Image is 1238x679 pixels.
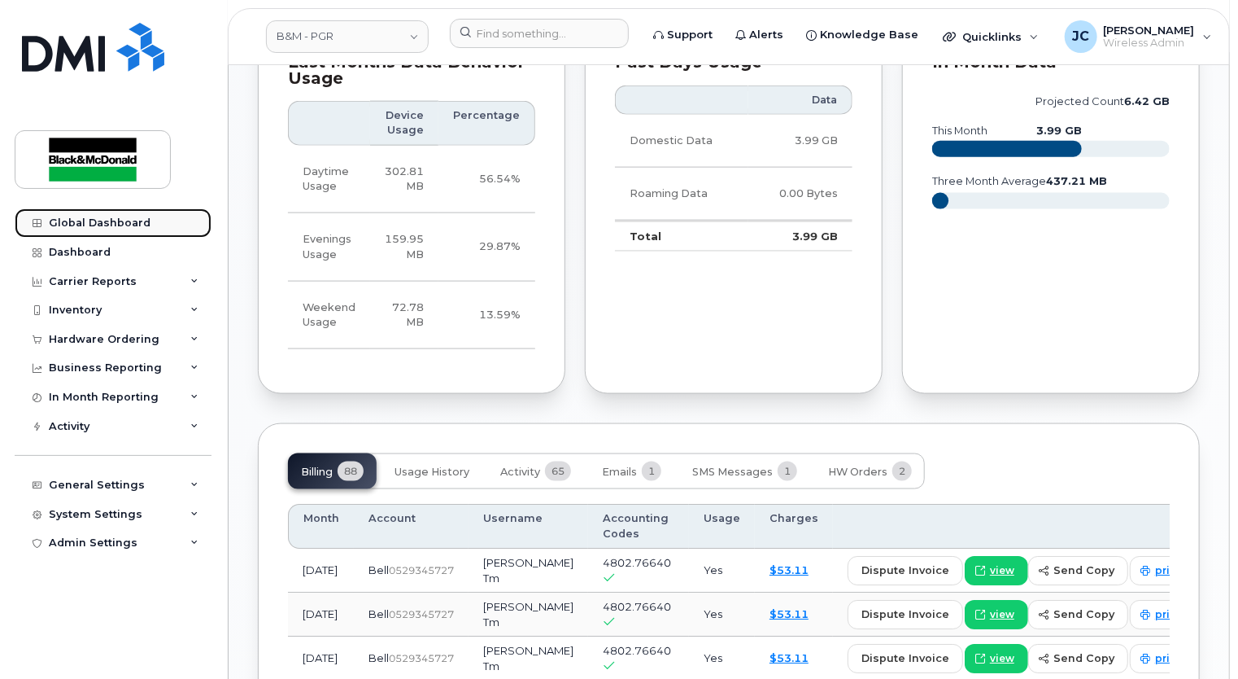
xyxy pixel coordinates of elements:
button: dispute invoice [848,556,963,585]
span: Bell [368,607,389,620]
text: projected count [1035,95,1170,107]
div: Jackie Cox [1053,20,1223,53]
td: Evenings Usage [288,213,370,282]
a: print [1130,600,1194,629]
td: 3.99 GB [748,115,852,168]
button: send copy [1028,556,1128,585]
tr: Friday from 6:00pm to Monday 8:00am [288,282,535,350]
td: 3.99 GB [748,221,852,252]
span: print [1155,651,1180,666]
span: 1 [778,462,797,481]
button: send copy [1028,644,1128,673]
span: view [990,607,1014,622]
span: 0529345727 [389,564,454,576]
span: Knowledge Base [820,27,918,43]
tspan: 437.21 MB [1046,175,1107,187]
td: Yes [689,593,755,637]
span: Emails [602,466,637,479]
span: print [1155,607,1180,622]
span: 1 [642,462,661,481]
a: $53.11 [769,563,809,576]
span: Bell [368,563,389,576]
td: Weekend Usage [288,282,370,350]
a: view [965,644,1028,673]
th: Data [748,85,852,115]
span: [PERSON_NAME] [1104,24,1195,37]
th: Percentage [438,101,535,146]
a: print [1130,644,1194,673]
input: Find something... [450,19,629,48]
text: three month average [931,175,1107,187]
tr: Weekdays from 6:00pm to 8:00am [288,213,535,282]
a: Knowledge Base [795,19,930,51]
td: 302.81 MB [370,146,438,214]
span: 65 [545,462,571,481]
td: [PERSON_NAME] Tm [469,549,588,593]
td: 29.87% [438,213,535,282]
span: 0529345727 [389,608,454,620]
td: Roaming Data [615,168,748,221]
span: 2 [892,462,912,481]
td: Yes [689,549,755,593]
a: Support [642,19,724,51]
th: Device Usage [370,101,438,146]
text: this month [931,125,987,137]
a: view [965,600,1028,629]
td: [DATE] [288,593,354,637]
a: print [1130,556,1194,585]
span: Bell [368,651,389,664]
a: $53.11 [769,651,809,664]
span: send copy [1053,607,1114,622]
tspan: 6.42 GB [1124,95,1170,107]
button: send copy [1028,600,1128,629]
text: 3.99 GB [1036,125,1082,137]
span: 0529345727 [389,652,454,664]
td: 0.00 Bytes [748,168,852,221]
a: view [965,556,1028,585]
td: Domestic Data [615,115,748,168]
td: Total [615,221,748,252]
span: 4802.76640 [603,644,671,657]
span: 4802.76640 [603,600,671,613]
div: Past Days Usage [615,55,852,71]
span: JC [1072,27,1089,46]
th: Charges [755,504,833,549]
a: $53.11 [769,607,809,620]
div: In Month Data [932,55,1170,71]
span: Support [667,27,713,43]
td: 72.78 MB [370,282,438,350]
span: dispute invoice [861,607,949,622]
td: [DATE] [288,549,354,593]
th: Accounting Codes [588,504,689,549]
span: view [990,651,1014,666]
span: 4802.76640 [603,556,671,569]
div: Last Months Data Behavior Usage [288,55,535,86]
span: SMS Messages [692,466,773,479]
td: 13.59% [438,282,535,350]
a: B&M - PGR [266,20,429,53]
span: send copy [1053,563,1114,578]
span: Wireless Admin [1104,37,1195,50]
th: Month [288,504,354,549]
td: 159.95 MB [370,213,438,282]
td: 56.54% [438,146,535,214]
td: [PERSON_NAME] Tm [469,593,588,637]
button: dispute invoice [848,600,963,629]
span: Activity [500,466,540,479]
span: view [990,563,1014,578]
span: print [1155,563,1180,578]
span: Usage History [395,466,469,479]
span: Alerts [749,27,783,43]
span: send copy [1053,651,1114,666]
a: Alerts [724,19,795,51]
div: Quicklinks [931,20,1050,53]
span: Quicklinks [962,30,1022,43]
td: Daytime Usage [288,146,370,214]
button: dispute invoice [848,644,963,673]
span: HW Orders [828,466,887,479]
span: dispute invoice [861,563,949,578]
th: Account [354,504,469,549]
th: Username [469,504,588,549]
th: Usage [689,504,755,549]
span: dispute invoice [861,651,949,666]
